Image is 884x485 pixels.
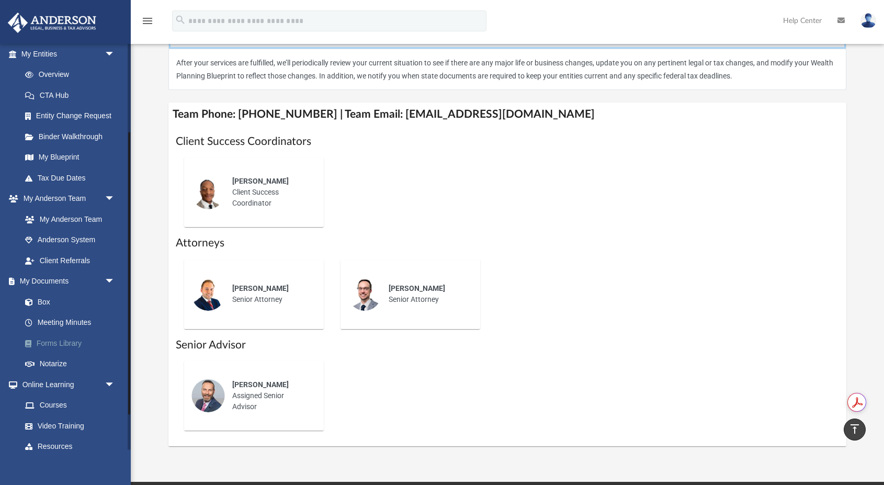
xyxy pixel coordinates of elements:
[225,276,316,312] div: Senior Attorney
[232,380,289,389] span: [PERSON_NAME]
[105,374,126,396] span: arrow_drop_down
[7,188,126,209] a: My Anderson Teamarrow_drop_down
[232,177,289,185] span: [PERSON_NAME]
[15,167,131,188] a: Tax Due Dates
[176,134,839,149] h1: Client Success Coordinators
[168,49,846,90] div: BCP
[176,337,839,353] h1: Senior Advisor
[175,14,186,26] i: search
[5,13,99,33] img: Anderson Advisors Platinum Portal
[15,209,120,230] a: My Anderson Team
[225,372,316,420] div: Assigned Senior Advisor
[15,291,126,312] a: Box
[225,168,316,216] div: Client Success Coordinator
[15,312,131,333] a: Meeting Minutes
[191,277,225,311] img: thumbnail
[7,271,131,292] a: My Documentsarrow_drop_down
[7,374,126,395] a: Online Learningarrow_drop_down
[348,277,381,311] img: thumbnail
[15,354,131,375] a: Notarize
[105,188,126,210] span: arrow_drop_down
[15,415,120,436] a: Video Training
[191,176,225,209] img: thumbnail
[15,126,131,147] a: Binder Walkthrough
[105,43,126,65] span: arrow_drop_down
[15,436,126,457] a: Resources
[141,20,154,27] a: menu
[844,419,866,441] a: vertical_align_top
[15,106,131,127] a: Entity Change Request
[15,250,126,271] a: Client Referrals
[176,235,839,251] h1: Attorneys
[15,85,131,106] a: CTA Hub
[15,333,131,354] a: Forms Library
[848,423,861,435] i: vertical_align_top
[15,230,126,251] a: Anderson System
[15,147,126,168] a: My Blueprint
[191,379,225,412] img: thumbnail
[15,395,126,416] a: Courses
[389,284,445,292] span: [PERSON_NAME]
[176,57,838,82] p: After your services are fulfilled, we’ll periodically review your current situation to see if the...
[141,15,154,27] i: menu
[381,276,473,312] div: Senior Attorney
[7,43,131,64] a: My Entitiesarrow_drop_down
[105,271,126,292] span: arrow_drop_down
[232,284,289,292] span: [PERSON_NAME]
[860,13,876,28] img: User Pic
[168,103,846,126] h4: Team Phone: [PHONE_NUMBER] | Team Email: [EMAIL_ADDRESS][DOMAIN_NAME]
[15,64,131,85] a: Overview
